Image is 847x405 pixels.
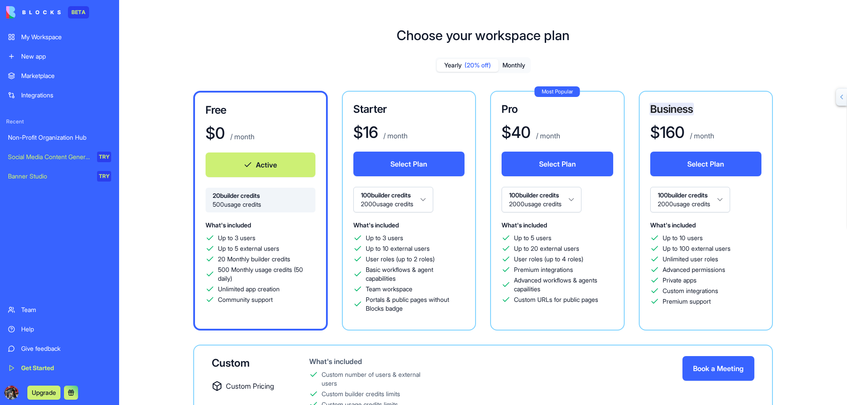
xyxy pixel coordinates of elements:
div: Custom builder credits limits [322,390,400,398]
span: Up to 20 external users [514,244,579,253]
div: BETA [68,6,89,19]
span: Custom URLs for public pages [514,295,598,304]
span: Portals & public pages without Blocks badge [366,295,465,313]
a: Give feedback [3,340,116,357]
span: Premium integrations [514,265,573,274]
span: What's included [206,221,251,229]
span: What's included [650,221,696,229]
p: / month [382,130,408,141]
img: logo [6,6,61,19]
span: What's included [353,221,399,229]
p: / month [229,131,255,142]
div: Give feedback [21,344,111,353]
div: Most Popular [535,86,580,97]
div: Marketplace [21,71,111,80]
button: Select Plan [353,152,465,176]
h1: $ 160 [650,123,685,141]
div: TRY [97,152,111,162]
span: Basic workflows & agent capabilities [366,265,465,283]
h3: Free [206,103,315,117]
span: Advanced permissions [663,265,725,274]
a: Non-Profit Organization Hub [3,129,116,146]
div: TRY [97,171,111,182]
button: Select Plan [502,152,613,176]
a: Upgrade [27,388,60,397]
h3: Pro [502,102,613,116]
button: Monthly [498,59,529,72]
div: Banner Studio [8,172,91,181]
div: Non-Profit Organization Hub [8,133,111,142]
span: 500 usage credits [213,200,308,209]
span: Up to 5 users [514,234,551,242]
div: Get Started [21,364,111,372]
a: Marketplace [3,67,116,85]
h1: $ 16 [353,123,378,141]
button: Active [206,152,315,177]
p: / month [688,130,714,141]
div: What's included [309,356,432,367]
span: Advanced workflows & agents capailities [514,276,613,294]
span: 20 Monthly builder credits [218,255,290,264]
span: Team workspace [366,285,412,294]
p: / month [534,130,560,141]
span: 500 Monthly usage credits (50 daily) [218,265,315,283]
div: New app [21,52,111,61]
span: Premium support [663,297,711,306]
div: Integrations [21,91,111,100]
h1: Choose your workspace plan [397,27,570,43]
button: Upgrade [27,386,60,400]
span: Up to 5 external users [218,244,279,253]
a: Social Media Content GeneratorTRY [3,148,116,166]
span: Up to 10 users [663,234,703,242]
span: Custom Pricing [226,381,274,391]
a: Get Started [3,359,116,377]
h1: $ 40 [502,123,531,141]
div: Custom [212,356,281,370]
div: Custom number of users & external users [322,370,432,388]
button: Select Plan [650,152,762,176]
button: Book a Meeting [682,356,754,381]
span: Custom integrations [663,286,718,295]
button: Yearly [437,59,498,72]
img: ACg8ocJUIPClWj4kTx_1nfphl2qWAPh6ybu2Sg3SFxg2UqO99-NFAeifpQ=s96-c [4,386,19,400]
span: Business [649,103,694,115]
a: Banner StudioTRY [3,167,116,185]
div: Social Media Content Generator [8,152,91,161]
h3: Starter [353,102,465,116]
a: New app [3,48,116,65]
span: Unlimited app creation [218,285,280,294]
span: User roles (up to 4 roles) [514,255,583,264]
span: Private apps [663,276,697,285]
a: Help [3,320,116,338]
a: My Workspace [3,28,116,46]
span: User roles (up to 2 roles) [366,255,435,264]
h1: $ 0 [206,124,225,142]
span: Up to 100 external users [663,244,731,253]
a: BETA [6,6,89,19]
a: Team [3,301,116,319]
a: Integrations [3,86,116,104]
div: Team [21,305,111,314]
span: What's included [502,221,547,229]
span: (20% off) [465,61,491,70]
span: Up to 3 users [366,234,403,242]
span: 20 builder credits [213,191,308,200]
span: Recent [3,118,116,125]
div: Help [21,325,111,334]
span: Up to 3 users [218,234,255,242]
div: My Workspace [21,33,111,41]
span: Community support [218,295,273,304]
span: Unlimited user roles [663,255,718,264]
span: Up to 10 external users [366,244,430,253]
